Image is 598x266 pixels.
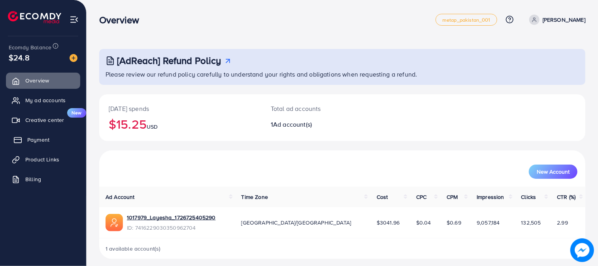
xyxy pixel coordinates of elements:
span: $0.69 [447,219,461,227]
p: Total ad accounts [271,104,374,113]
span: metap_pakistan_001 [442,17,490,22]
span: Payment [27,136,49,144]
span: New [67,108,86,118]
p: [DATE] spends [109,104,252,113]
span: $3041.96 [377,219,400,227]
img: ic-ads-acc.e4c84228.svg [106,214,123,231]
a: Creative centerNew [6,112,80,128]
a: Payment [6,132,80,148]
span: CTR (%) [557,193,575,201]
span: My ad accounts [25,96,66,104]
a: Overview [6,73,80,88]
span: New Account [537,169,570,174]
span: CPC [416,193,426,201]
a: My ad accounts [6,92,80,108]
a: metap_pakistan_001 [436,14,497,26]
h3: [AdReach] Refund Policy [117,55,221,66]
span: Product Links [25,155,59,163]
img: menu [70,15,79,24]
p: Please review our refund policy carefully to understand your rights and obligations when requesti... [106,69,581,79]
h3: Overview [99,14,145,26]
span: Ad Account [106,193,135,201]
span: ID: 7416229030350962704 [127,224,216,232]
span: Ecomdy Balance [9,43,51,51]
h2: $15.25 [109,116,252,131]
img: logo [8,11,61,23]
span: Creative center [25,116,64,124]
span: Impression [477,193,504,201]
span: USD [147,123,158,131]
span: Ad account(s) [273,120,312,129]
a: Product Links [6,152,80,167]
span: Billing [25,175,41,183]
span: 132,505 [521,219,541,227]
p: [PERSON_NAME] [543,15,585,24]
span: $0.04 [416,219,431,227]
span: Overview [25,77,49,84]
span: Time Zone [241,193,268,201]
span: 1 available account(s) [106,245,161,253]
span: 2.99 [557,219,568,227]
span: $24.8 [9,52,30,63]
a: Billing [6,171,80,187]
span: 9,057,184 [477,219,500,227]
button: New Account [529,165,577,179]
a: [PERSON_NAME] [526,15,585,25]
img: image [70,54,77,62]
h2: 1 [271,121,374,128]
img: image [570,238,594,262]
span: CPM [447,193,458,201]
span: Cost [377,193,388,201]
a: 1017979_Layesha_1726725405290 [127,214,216,221]
span: [GEOGRAPHIC_DATA]/[GEOGRAPHIC_DATA] [241,219,351,227]
span: Clicks [521,193,536,201]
